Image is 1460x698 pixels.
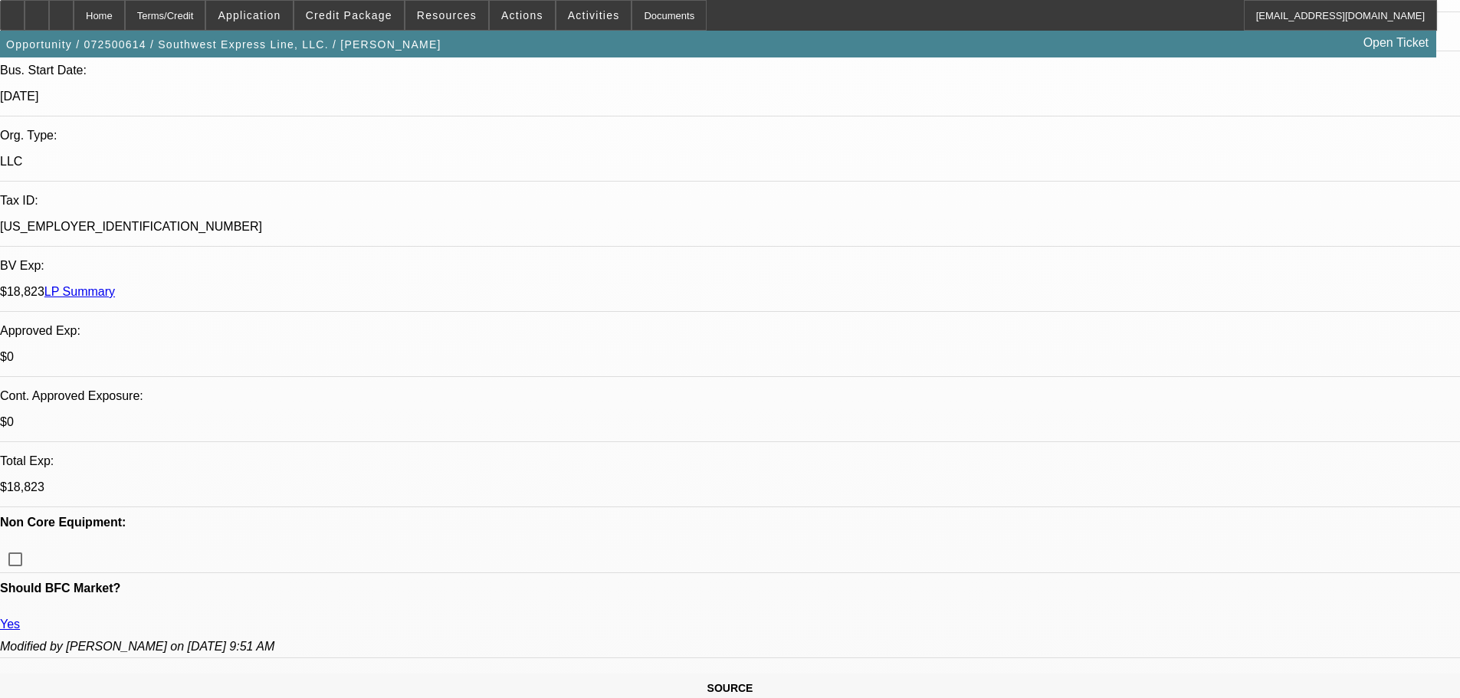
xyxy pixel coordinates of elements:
span: Resources [417,9,477,21]
button: Actions [490,1,555,30]
span: Activities [568,9,620,21]
span: Actions [501,9,543,21]
button: Activities [556,1,632,30]
a: LP Summary [44,285,115,298]
a: Open Ticket [1357,30,1435,56]
button: Application [206,1,292,30]
span: Application [218,9,281,21]
button: Credit Package [294,1,404,30]
span: Credit Package [306,9,392,21]
span: SOURCE [707,682,753,694]
button: Resources [405,1,488,30]
span: Opportunity / 072500614 / Southwest Express Line, LLC. / [PERSON_NAME] [6,38,441,51]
